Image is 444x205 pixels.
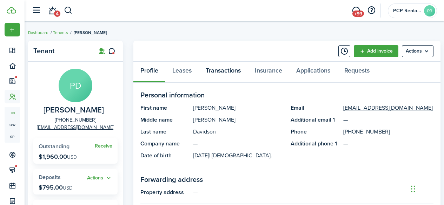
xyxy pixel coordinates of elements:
a: sp [5,131,20,143]
panel-main-description: [PERSON_NAME] [193,116,284,124]
panel-main-title: Last name [140,128,190,136]
a: [PHONE_NUMBER] [343,128,390,136]
a: Requests [337,62,377,83]
button: Timeline [338,45,350,57]
panel-main-title: Tenant [33,47,90,55]
p: $1,960.00 [39,153,77,160]
panel-main-title: Phone [291,128,340,136]
span: 4 [54,11,60,17]
panel-main-description: [DATE] [193,151,284,160]
button: Open sidebar [29,4,43,17]
panel-main-description: — [193,139,284,148]
a: Add invoice [354,45,398,57]
span: [PERSON_NAME] [74,29,107,36]
panel-main-title: Date of birth [140,151,190,160]
panel-main-title: First name [140,104,190,112]
iframe: Chat Widget [409,171,444,205]
avatar-text: PR [424,5,435,16]
a: tn [5,107,20,119]
panel-main-title: Middle name [140,116,190,124]
panel-main-title: Additional email 1 [291,116,340,124]
a: Tenants [53,29,68,36]
panel-main-description: [PERSON_NAME] [193,104,284,112]
panel-main-description: Davidson [193,128,284,136]
a: Applications [289,62,337,83]
avatar-text: PD [59,69,92,102]
button: Open menu [5,23,20,36]
a: ow [5,119,20,131]
a: [EMAIL_ADDRESS][DOMAIN_NAME] [37,124,114,131]
a: Transactions [199,62,248,83]
span: Deposits [39,173,61,181]
button: Open menu [87,174,112,182]
span: Outstanding [39,142,69,150]
span: Patrick Davidson [44,106,104,115]
p: $795.00 [39,184,73,191]
a: Receive [95,143,112,149]
panel-main-title: Email [291,104,340,112]
span: | [DEMOGRAPHIC_DATA]. [209,151,272,159]
span: USD [63,184,73,192]
a: Dashboard [28,29,48,36]
button: Open resource center [365,5,377,16]
button: Actions [87,174,112,182]
span: USD [67,153,77,161]
panel-main-title: Company name [140,139,190,148]
panel-main-title: Additional phone 1 [291,139,340,148]
menu-btn: Actions [402,45,433,57]
panel-main-section-title: Personal information [140,90,433,100]
img: TenantCloud [7,7,16,14]
button: Open menu [402,45,433,57]
a: Notifications [46,2,59,20]
a: Leases [165,62,199,83]
panel-main-title: Property address [140,188,190,197]
span: +99 [352,11,364,17]
a: [PHONE_NUMBER] [55,116,96,124]
panel-main-section-title: Forwarding address [140,174,433,185]
div: Drag [411,178,415,199]
button: Search [64,5,73,16]
a: Messaging [349,2,363,20]
a: Insurance [248,62,289,83]
span: PCP Rental Division [393,8,421,13]
panel-main-description: — [193,188,433,197]
a: [EMAIL_ADDRESS][DOMAIN_NAME] [343,104,433,112]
